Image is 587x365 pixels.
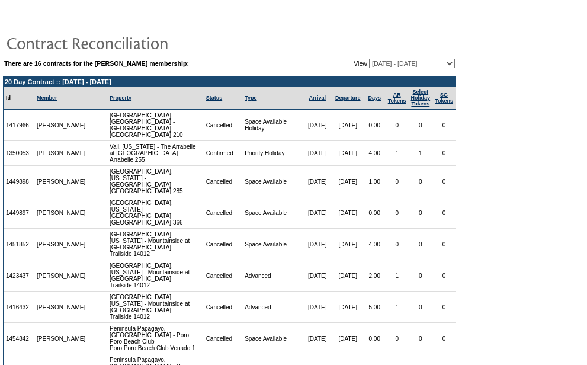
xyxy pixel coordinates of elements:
[242,323,302,354] td: Space Available
[364,292,386,323] td: 5.00
[107,141,204,166] td: Vail, [US_STATE] - The Arrabelle at [GEOGRAPHIC_DATA] Arrabelle 255
[245,95,256,101] a: Type
[107,166,204,197] td: [GEOGRAPHIC_DATA], [US_STATE] - [GEOGRAPHIC_DATA] [GEOGRAPHIC_DATA] 285
[4,229,34,260] td: 1451852
[302,141,332,166] td: [DATE]
[364,197,386,229] td: 0.00
[386,323,409,354] td: 0
[4,77,456,87] td: 20 Day Contract :: [DATE] - [DATE]
[364,110,386,141] td: 0.00
[242,166,302,197] td: Space Available
[332,323,364,354] td: [DATE]
[364,141,386,166] td: 4.00
[4,141,34,166] td: 1350053
[432,197,456,229] td: 0
[242,141,302,166] td: Priority Holiday
[409,110,433,141] td: 0
[4,260,34,292] td: 1423437
[107,197,204,229] td: [GEOGRAPHIC_DATA], [US_STATE] - [GEOGRAPHIC_DATA] [GEOGRAPHIC_DATA] 366
[432,323,456,354] td: 0
[332,110,364,141] td: [DATE]
[332,292,364,323] td: [DATE]
[364,260,386,292] td: 2.00
[302,292,332,323] td: [DATE]
[386,292,409,323] td: 1
[4,87,34,110] td: Id
[309,95,326,101] a: Arrival
[432,110,456,141] td: 0
[432,141,456,166] td: 0
[34,260,88,292] td: [PERSON_NAME]
[302,110,332,141] td: [DATE]
[386,260,409,292] td: 1
[368,95,381,101] a: Days
[409,197,433,229] td: 0
[4,60,189,67] b: There are 16 contracts for the [PERSON_NAME] membership:
[296,59,455,68] td: View:
[302,260,332,292] td: [DATE]
[364,166,386,197] td: 1.00
[34,141,88,166] td: [PERSON_NAME]
[409,141,433,166] td: 1
[332,197,364,229] td: [DATE]
[335,95,361,101] a: Departure
[409,166,433,197] td: 0
[409,260,433,292] td: 0
[34,166,88,197] td: [PERSON_NAME]
[34,323,88,354] td: [PERSON_NAME]
[107,260,204,292] td: [GEOGRAPHIC_DATA], [US_STATE] - Mountainside at [GEOGRAPHIC_DATA] Trailside 14012
[332,141,364,166] td: [DATE]
[386,197,409,229] td: 0
[242,110,302,141] td: Space Available Holiday
[302,323,332,354] td: [DATE]
[206,95,223,101] a: Status
[204,197,243,229] td: Cancelled
[34,292,88,323] td: [PERSON_NAME]
[432,260,456,292] td: 0
[110,95,131,101] a: Property
[411,89,431,107] a: Select HolidayTokens
[107,110,204,141] td: [GEOGRAPHIC_DATA], [GEOGRAPHIC_DATA] - [GEOGRAPHIC_DATA] [GEOGRAPHIC_DATA] 210
[435,92,453,104] a: SGTokens
[4,197,34,229] td: 1449897
[107,323,204,354] td: Peninsula Papagayo, [GEOGRAPHIC_DATA] - Poro Poro Beach Club Poro Poro Beach Club Venado 1
[364,229,386,260] td: 4.00
[204,166,243,197] td: Cancelled
[409,229,433,260] td: 0
[204,323,243,354] td: Cancelled
[242,197,302,229] td: Space Available
[302,197,332,229] td: [DATE]
[432,166,456,197] td: 0
[4,110,34,141] td: 1417966
[34,229,88,260] td: [PERSON_NAME]
[386,141,409,166] td: 1
[204,110,243,141] td: Cancelled
[242,260,302,292] td: Advanced
[432,229,456,260] td: 0
[242,292,302,323] td: Advanced
[204,229,243,260] td: Cancelled
[388,92,406,104] a: ARTokens
[332,166,364,197] td: [DATE]
[6,31,243,55] img: pgTtlContractReconciliation.gif
[386,166,409,197] td: 0
[302,229,332,260] td: [DATE]
[204,260,243,292] td: Cancelled
[332,229,364,260] td: [DATE]
[386,110,409,141] td: 0
[34,110,88,141] td: [PERSON_NAME]
[386,229,409,260] td: 0
[302,166,332,197] td: [DATE]
[409,323,433,354] td: 0
[432,292,456,323] td: 0
[107,292,204,323] td: [GEOGRAPHIC_DATA], [US_STATE] - Mountainside at [GEOGRAPHIC_DATA] Trailside 14012
[4,292,34,323] td: 1416432
[409,292,433,323] td: 0
[204,292,243,323] td: Cancelled
[242,229,302,260] td: Space Available
[332,260,364,292] td: [DATE]
[4,323,34,354] td: 1454842
[34,197,88,229] td: [PERSON_NAME]
[4,166,34,197] td: 1449898
[37,95,57,101] a: Member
